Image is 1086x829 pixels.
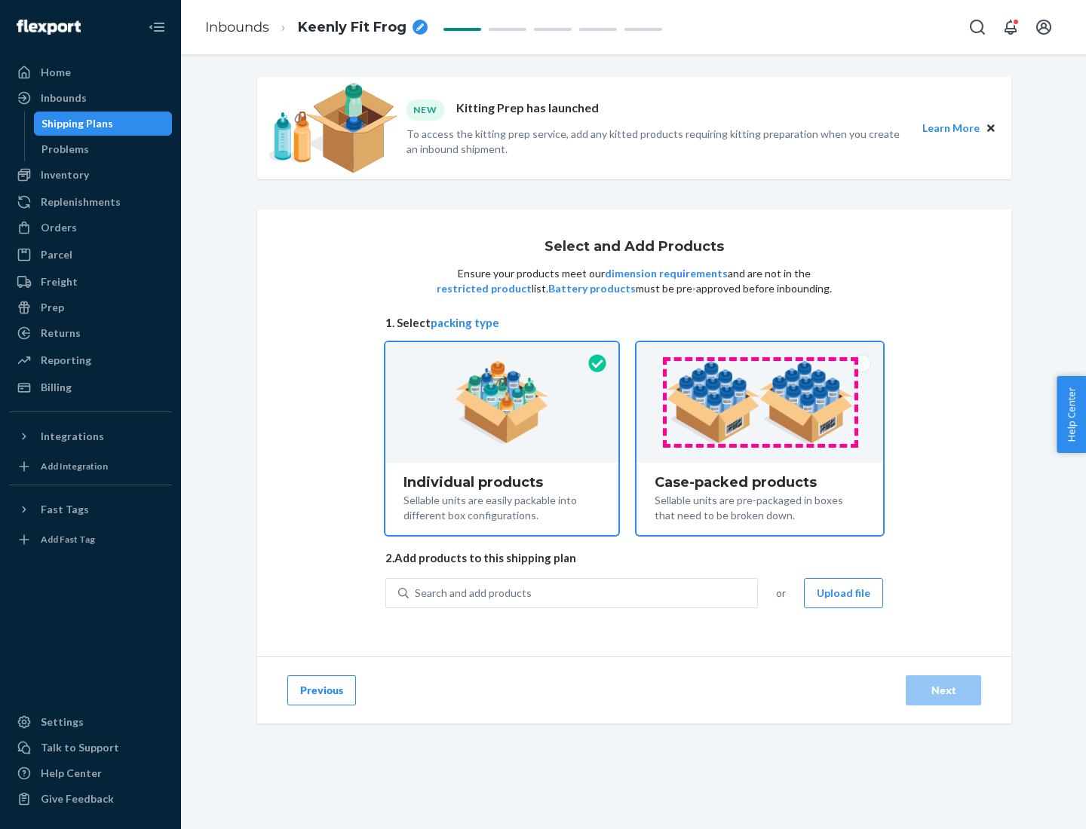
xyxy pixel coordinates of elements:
[9,710,172,734] a: Settings
[9,270,172,294] a: Freight
[41,326,81,341] div: Returns
[1057,376,1086,453] button: Help Center
[906,675,981,705] button: Next
[34,112,173,136] a: Shipping Plans
[41,766,102,781] div: Help Center
[403,475,600,490] div: Individual products
[41,740,119,755] div: Talk to Support
[9,736,172,760] a: Talk to Support
[9,375,172,399] a: Billing
[548,281,636,296] button: Battery products
[41,116,113,131] div: Shipping Plans
[193,5,440,50] ol: breadcrumbs
[435,266,833,296] p: Ensure your products meet our and are not in the list. must be pre-approved before inbounding.
[655,475,865,490] div: Case-packed products
[9,424,172,448] button: Integrations
[9,86,172,110] a: Inbounds
[385,550,883,566] span: 2. Add products to this shipping plan
[403,490,600,523] div: Sellable units are easily packable into different box configurations.
[41,502,89,517] div: Fast Tags
[287,675,356,705] button: Previous
[919,683,968,698] div: Next
[9,295,172,320] a: Prep
[298,18,406,38] span: Keenly Fit Frog
[804,578,883,608] button: Upload file
[9,60,172,84] a: Home
[9,163,172,187] a: Inventory
[415,586,532,601] div: Search and add products
[41,65,71,80] div: Home
[545,240,724,255] h1: Select and Add Products
[41,460,108,473] div: Add Integration
[41,429,104,444] div: Integrations
[17,20,81,35] img: Flexport logo
[406,127,909,157] p: To access the kitting prep service, add any kitted products requiring kitting preparation when yo...
[41,274,78,289] div: Freight
[9,787,172,811] button: Give Feedback
[34,137,173,161] a: Problems
[9,761,172,785] a: Help Center
[605,266,728,281] button: dimension requirements
[41,90,87,106] div: Inbounds
[41,353,91,368] div: Reporting
[9,497,172,522] button: Fast Tags
[962,12,992,42] button: Open Search Box
[41,194,121,210] div: Replenishments
[41,142,89,157] div: Problems
[9,528,172,552] a: Add Fast Tag
[431,315,499,331] button: packing type
[776,586,786,601] span: or
[9,321,172,345] a: Returns
[41,380,72,395] div: Billing
[1029,12,1059,42] button: Open account menu
[995,12,1026,42] button: Open notifications
[406,99,444,120] div: NEW
[142,12,172,42] button: Close Navigation
[9,243,172,267] a: Parcel
[456,99,599,120] p: Kitting Prep has launched
[9,216,172,240] a: Orders
[655,490,865,523] div: Sellable units are pre-packaged in boxes that need to be broken down.
[205,19,269,35] a: Inbounds
[666,361,854,444] img: case-pack.59cecea509d18c883b923b81aeac6d0b.png
[385,315,883,331] span: 1. Select
[41,220,77,235] div: Orders
[9,454,172,479] a: Add Integration
[9,190,172,214] a: Replenishments
[41,533,95,546] div: Add Fast Tag
[983,120,999,136] button: Close
[9,348,172,372] a: Reporting
[455,361,549,444] img: individual-pack.facf35554cb0f1810c75b2bd6df2d64e.png
[41,791,114,806] div: Give Feedback
[41,300,64,315] div: Prep
[437,281,532,296] button: restricted product
[922,120,980,136] button: Learn More
[41,167,89,182] div: Inventory
[41,714,84,730] div: Settings
[41,247,72,262] div: Parcel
